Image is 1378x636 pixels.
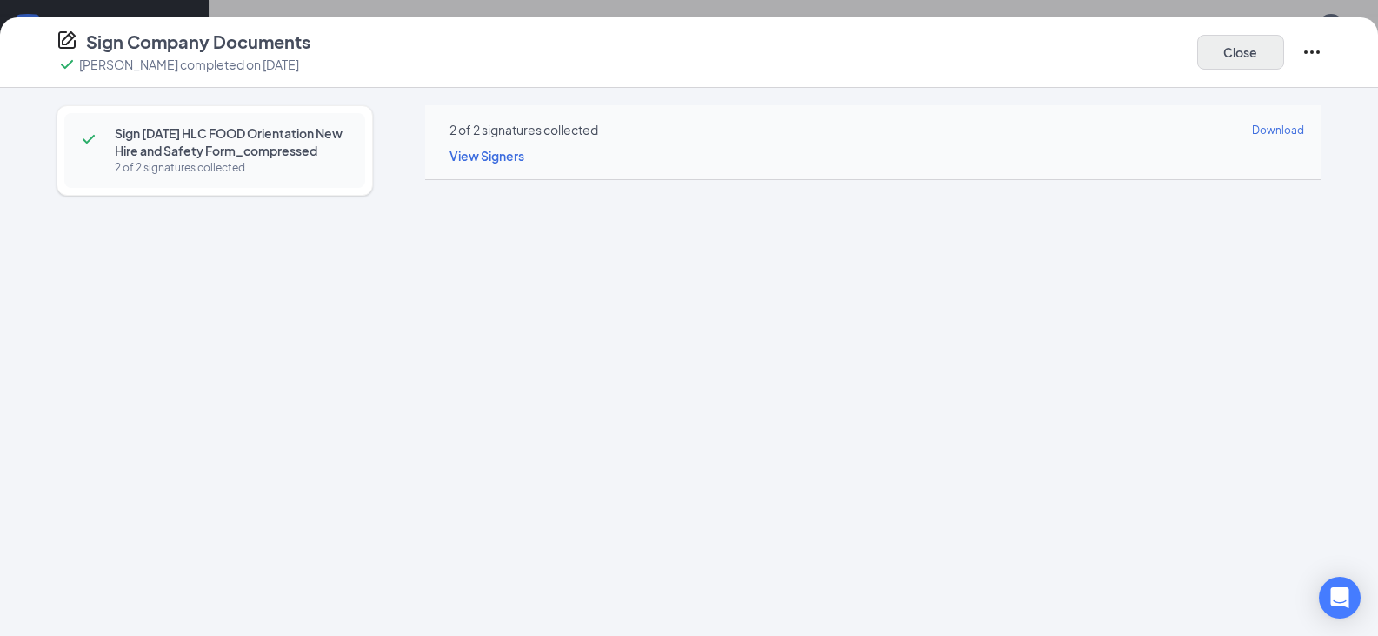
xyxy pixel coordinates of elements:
[115,124,348,159] span: Sign [DATE] HLC FOOD Orientation New Hire and Safety Form_compressed
[425,180,1321,629] iframe: Sign 2025 July HLC FOOD Orientation New Hire and Safety Form_compressed
[115,159,348,177] div: 2 of 2 signatures collected
[1252,119,1304,139] a: Download
[1252,124,1304,137] span: Download
[57,54,77,75] svg: Checkmark
[86,30,310,54] h4: Sign Company Documents
[449,148,524,164] span: View Signers
[449,121,598,138] div: 2 of 2 signatures collected
[1301,42,1322,63] svg: Ellipses
[78,129,99,150] svg: Checkmark
[1197,35,1284,70] button: Close
[1319,577,1361,619] div: Open Intercom Messenger
[79,56,299,73] p: [PERSON_NAME] completed on [DATE]
[57,30,77,50] svg: CompanyDocumentIcon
